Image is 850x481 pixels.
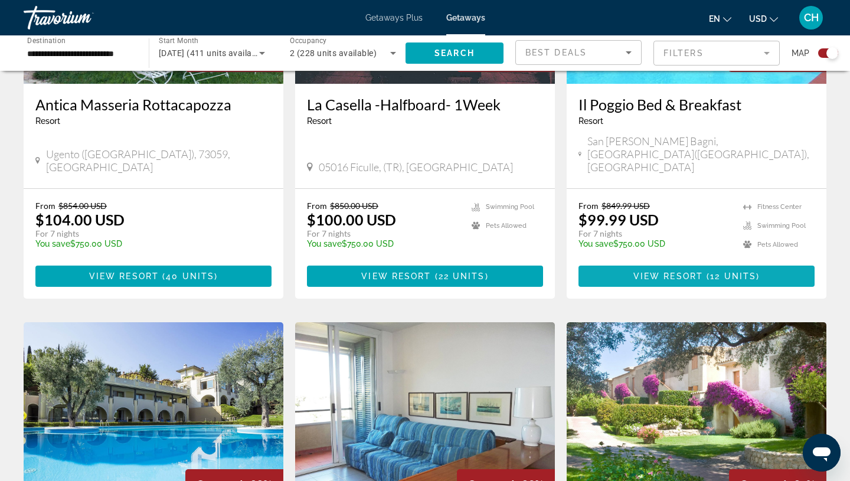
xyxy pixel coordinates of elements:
[35,96,272,113] a: Antica Masseria Rottacapozza
[803,434,841,472] iframe: Button to launch messaging window
[587,135,815,174] span: San [PERSON_NAME] Bagni, [GEOGRAPHIC_DATA]([GEOGRAPHIC_DATA]), [GEOGRAPHIC_DATA]
[35,211,125,228] p: $104.00 USD
[290,48,377,58] span: 2 (228 units available)
[406,42,504,64] button: Search
[439,271,485,281] span: 22 units
[35,116,60,126] span: Resort
[159,37,198,45] span: Start Month
[757,222,806,230] span: Swimming Pool
[633,271,703,281] span: View Resort
[578,266,815,287] button: View Resort(12 units)
[749,10,778,27] button: Change currency
[35,266,272,287] button: View Resort(40 units)
[601,201,650,211] span: $849.99 USD
[525,48,587,57] span: Best Deals
[361,271,431,281] span: View Resort
[446,13,485,22] a: Getaways
[525,45,632,60] mat-select: Sort by
[578,201,599,211] span: From
[653,40,780,66] button: Filter
[24,2,142,33] a: Travorium
[46,148,272,174] span: Ugento ([GEOGRAPHIC_DATA]), 73059, [GEOGRAPHIC_DATA]
[307,228,460,239] p: For 7 nights
[159,271,218,281] span: ( )
[307,201,327,211] span: From
[307,266,543,287] button: View Resort(22 units)
[757,203,802,211] span: Fitness Center
[709,10,731,27] button: Change language
[703,271,760,281] span: ( )
[792,45,809,61] span: Map
[35,239,260,248] p: $750.00 USD
[307,239,342,248] span: You save
[796,5,826,30] button: User Menu
[578,228,731,239] p: For 7 nights
[365,13,423,22] a: Getaways Plus
[290,37,327,45] span: Occupancy
[578,96,815,113] a: Il Poggio Bed & Breakfast
[307,211,396,228] p: $100.00 USD
[710,271,756,281] span: 12 units
[330,201,378,211] span: $850.00 USD
[486,222,527,230] span: Pets Allowed
[578,239,613,248] span: You save
[89,271,159,281] span: View Resort
[709,14,720,24] span: en
[434,48,475,58] span: Search
[749,14,767,24] span: USD
[166,271,214,281] span: 40 units
[431,271,488,281] span: ( )
[27,36,66,44] span: Destination
[319,161,513,174] span: 05016 Ficulle, (TR), [GEOGRAPHIC_DATA]
[307,96,543,113] a: La Casella -Halfboard- 1Week
[486,203,534,211] span: Swimming Pool
[58,201,107,211] span: $854.00 USD
[35,201,55,211] span: From
[35,228,260,239] p: For 7 nights
[757,241,798,248] span: Pets Allowed
[578,211,659,228] p: $99.99 USD
[578,239,731,248] p: $750.00 USD
[35,239,70,248] span: You save
[307,239,460,248] p: $750.00 USD
[159,48,266,58] span: [DATE] (411 units available)
[578,116,603,126] span: Resort
[804,12,819,24] span: CH
[307,116,332,126] span: Resort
